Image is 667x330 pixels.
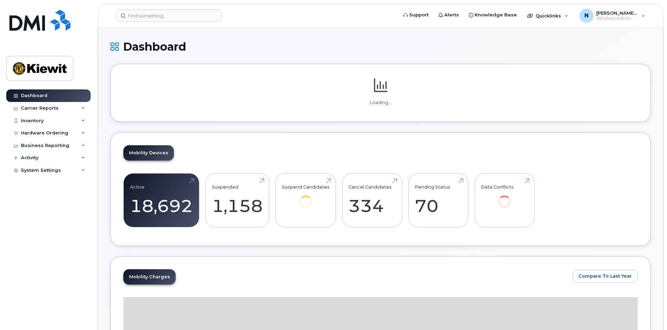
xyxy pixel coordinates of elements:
a: Data Conflicts [481,177,528,218]
button: Compare To Last Year [573,270,638,283]
span: Compare To Last Year [578,273,632,279]
a: Pending Status 70 [415,177,462,223]
a: Active 18,692 [130,177,193,223]
a: Cancel Candidates 334 [348,177,396,223]
a: Mobility Charges [123,269,176,285]
p: Loading... [123,100,638,106]
h1: Dashboard [110,41,651,53]
a: Mobility Devices [123,145,174,161]
a: Suspended 1,158 [212,177,263,223]
a: Suspend Candidates [282,177,330,218]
